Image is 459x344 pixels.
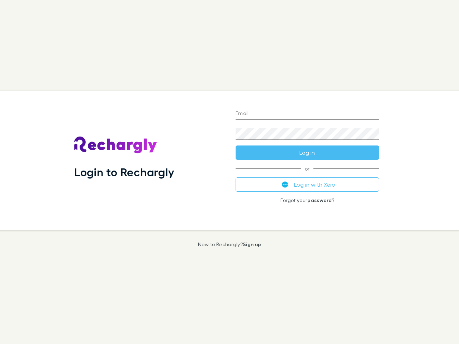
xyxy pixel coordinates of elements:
h1: Login to Rechargly [74,165,174,179]
span: or [236,168,379,169]
img: Xero's logo [282,181,288,188]
a: password [307,197,332,203]
button: Log in with Xero [236,177,379,192]
p: New to Rechargly? [198,242,261,247]
img: Rechargly's Logo [74,137,157,154]
button: Log in [236,145,379,160]
a: Sign up [243,241,261,247]
p: Forgot your ? [236,197,379,203]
